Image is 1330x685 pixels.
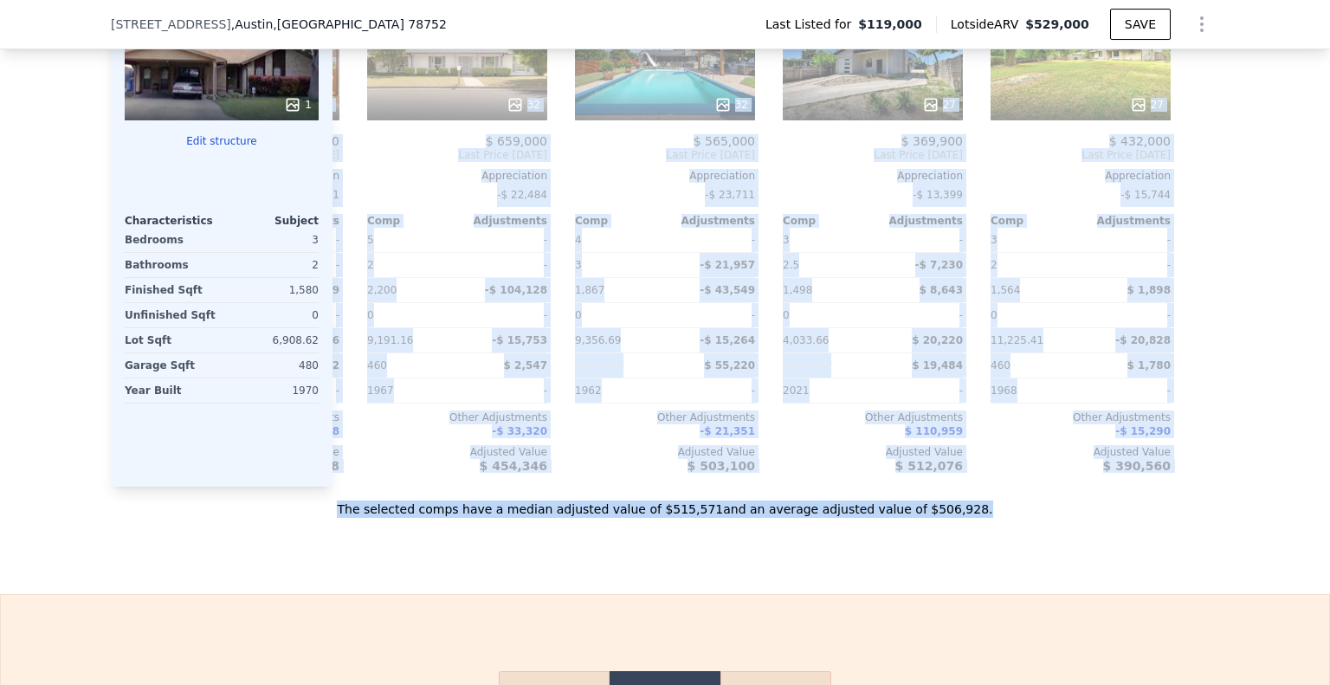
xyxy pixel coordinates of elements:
[225,278,319,302] div: 1,580
[991,284,1020,296] span: 1,564
[783,284,812,296] span: 1,498
[783,378,869,403] div: 2021
[705,189,755,201] span: -$ 23,711
[480,459,547,473] span: $ 454,346
[273,17,447,31] span: , [GEOGRAPHIC_DATA] 78752
[575,148,755,162] span: Last Price [DATE]
[1120,189,1171,201] span: -$ 15,744
[575,169,755,183] div: Appreciation
[991,309,997,321] span: 0
[668,303,755,327] div: -
[951,16,1025,33] span: Lotside ARV
[575,284,604,296] span: 1,867
[700,425,755,437] span: -$ 21,351
[492,334,547,346] span: -$ 15,753
[876,303,963,327] div: -
[575,378,662,403] div: 1962
[1084,303,1171,327] div: -
[125,228,218,252] div: Bedrooms
[783,410,963,424] div: Other Adjustments
[1115,425,1171,437] span: -$ 15,290
[991,148,1171,162] span: Last Price [DATE]
[1185,7,1219,42] button: Show Options
[367,410,547,424] div: Other Adjustments
[111,16,231,33] span: [STREET_ADDRESS]
[920,284,963,296] span: $ 8,643
[575,214,665,228] div: Comp
[783,445,963,459] div: Adjusted Value
[367,378,454,403] div: 1967
[688,459,755,473] span: $ 503,100
[367,234,374,246] span: 5
[991,234,997,246] span: 3
[575,253,662,277] div: 3
[668,228,755,252] div: -
[668,378,755,403] div: -
[492,425,547,437] span: -$ 33,320
[1084,228,1171,252] div: -
[225,253,319,277] div: 2
[991,169,1171,183] div: Appreciation
[873,214,963,228] div: Adjustments
[575,445,755,459] div: Adjusted Value
[694,134,755,148] span: $ 565,000
[367,334,413,346] span: 9,191.16
[1130,96,1164,113] div: 27
[225,378,319,403] div: 1970
[367,253,454,277] div: 2
[125,278,218,302] div: Finished Sqft
[125,353,218,378] div: Garage Sqft
[367,359,387,372] span: 460
[125,303,218,327] div: Unfinished Sqft
[367,284,397,296] span: 2,200
[700,334,755,346] span: -$ 15,264
[991,410,1171,424] div: Other Adjustments
[991,378,1077,403] div: 1968
[125,214,222,228] div: Characteristics
[1025,17,1089,31] span: $529,000
[783,353,869,378] div: Unspecified
[1109,134,1171,148] span: $ 432,000
[1127,284,1171,296] span: $ 1,898
[1103,459,1171,473] span: $ 390,560
[461,378,547,403] div: -
[895,459,963,473] span: $ 512,076
[783,148,963,162] span: Last Price [DATE]
[222,214,319,228] div: Subject
[575,309,582,321] span: 0
[915,259,963,271] span: -$ 7,230
[912,334,963,346] span: $ 20,220
[991,359,1010,372] span: 460
[486,134,547,148] span: $ 659,000
[765,16,858,33] span: Last Listed for
[575,234,582,246] span: 4
[284,96,312,113] div: 1
[1081,214,1171,228] div: Adjustments
[485,284,547,296] span: -$ 104,128
[367,445,547,459] div: Adjusted Value
[922,96,956,113] div: 27
[504,359,547,372] span: $ 2,547
[912,359,963,372] span: $ 19,484
[704,359,755,372] span: $ 55,220
[1110,9,1171,40] button: SAVE
[991,334,1043,346] span: 11,225.41
[457,214,547,228] div: Adjustments
[231,16,447,33] span: , Austin
[901,134,963,148] span: $ 369,900
[783,169,963,183] div: Appreciation
[783,214,873,228] div: Comp
[125,378,218,403] div: Year Built
[461,228,547,252] div: -
[913,189,963,201] span: -$ 13,399
[575,334,621,346] span: 9,356.69
[1127,359,1171,372] span: $ 1,780
[1084,253,1171,277] div: -
[111,487,1219,518] div: The selected comps have a median adjusted value of $515,571 and an average adjusted value of $506...
[225,303,319,327] div: 0
[1115,334,1171,346] span: -$ 20,828
[575,353,662,378] div: Unspecified
[461,303,547,327] div: -
[665,214,755,228] div: Adjustments
[783,234,790,246] span: 3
